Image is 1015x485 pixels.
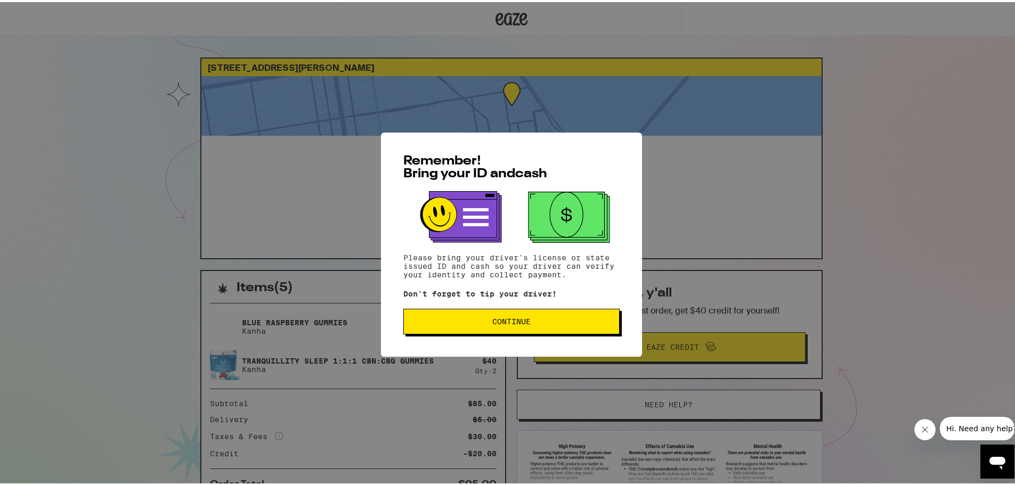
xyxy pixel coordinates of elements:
iframe: Message from company [940,415,1014,438]
span: Hi. Need any help? [6,7,77,16]
span: Continue [492,316,531,323]
p: Don't forget to tip your driver! [403,287,620,296]
p: Please bring your driver's license or state issued ID and cash so your driver can verify your ide... [403,251,620,277]
span: Remember! Bring your ID and cash [403,153,547,178]
iframe: Button to launch messaging window [980,442,1014,476]
button: Continue [403,307,620,332]
iframe: Close message [914,417,936,438]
